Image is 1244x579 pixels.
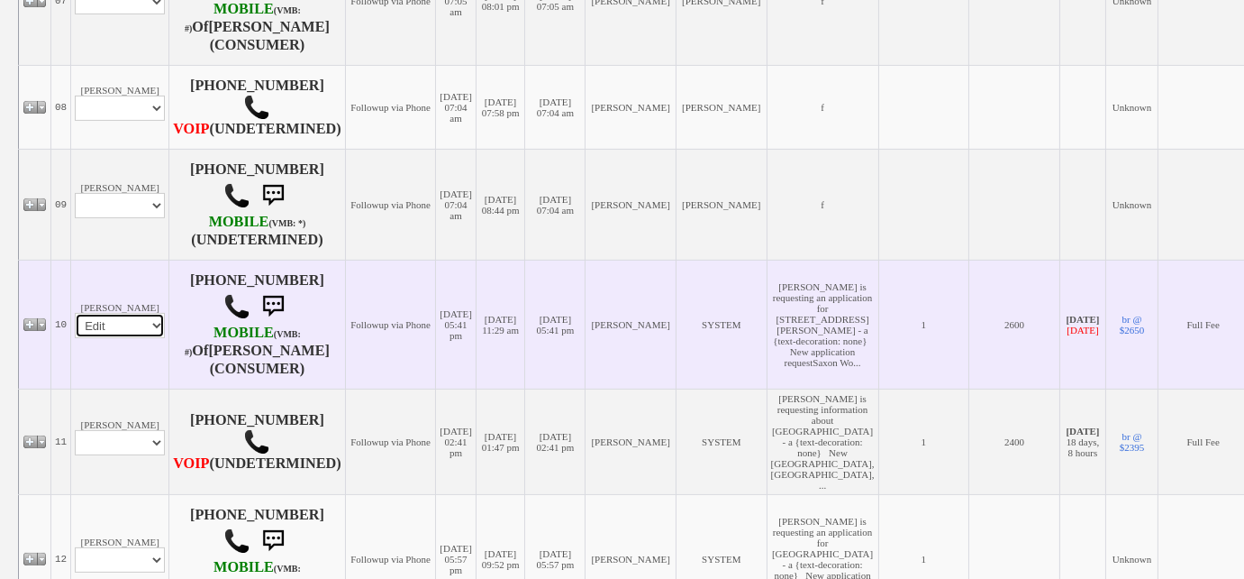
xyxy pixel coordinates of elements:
td: [DATE] 05:41 pm [436,260,476,389]
font: MOBILE [209,214,269,230]
td: Followup via Phone [345,149,436,260]
td: Followup via Phone [345,389,436,494]
b: TextNow - Neutral Tandem - SVR [173,121,209,137]
td: Unknown [1106,65,1158,149]
h4: [PHONE_NUMBER] (UNDETERMINED) [173,78,341,137]
b: [PERSON_NAME] [208,19,330,35]
td: [PERSON_NAME] [676,65,767,149]
font: MOBILE [213,559,274,575]
font: [DATE] [1067,325,1098,335]
font: MOBILE [213,325,274,341]
b: T-Mobile USA, Inc. [185,325,301,359]
td: 10 [51,260,71,389]
img: call.png [243,94,270,121]
a: br @ $2395 [1120,431,1145,453]
td: [PERSON_NAME] [676,149,767,260]
td: [DATE] 01:47 pm [476,389,525,494]
td: [DATE] 07:58 pm [476,65,525,149]
b: T-Mobile USA, Inc. [185,1,301,35]
td: [PERSON_NAME] [71,149,169,260]
td: f [767,149,878,260]
td: [PERSON_NAME] [586,389,676,494]
td: [DATE] 07:04 am [525,65,586,149]
td: Followup via Phone [345,65,436,149]
b: Google (Grand Central) - SVR [173,455,209,472]
td: [DATE] 07:04 am [436,149,476,260]
td: [DATE] 11:29 am [476,260,525,389]
td: 2400 [969,389,1060,494]
td: 2600 [969,260,1060,389]
td: [PERSON_NAME] [586,260,676,389]
td: [DATE] 02:41 pm [525,389,586,494]
b: [DATE] [1067,426,1100,437]
font: MOBILE [213,1,274,17]
h4: [PHONE_NUMBER] (UNDETERMINED) [173,412,341,472]
td: 11 [51,389,71,494]
img: call.png [223,528,250,555]
img: sms.png [255,523,291,559]
font: VOIP [173,455,209,472]
a: br @ $2650 [1120,314,1145,335]
font: VOIP [173,121,209,137]
td: SYSTEM [676,260,767,389]
img: sms.png [255,178,291,214]
img: call.png [243,428,270,455]
td: SYSTEM [676,389,767,494]
h4: [PHONE_NUMBER] Of (CONSUMER) [173,272,341,377]
td: Unknown [1106,149,1158,260]
b: [PERSON_NAME] [208,343,330,359]
td: [PERSON_NAME] is requesting an application for [STREET_ADDRESS][PERSON_NAME] - a {text-decoration... [767,260,878,389]
td: [PERSON_NAME] is requesting information about [GEOGRAPHIC_DATA] - a {text-decoration: none} New [... [767,389,878,494]
td: [PERSON_NAME] [71,389,169,494]
td: 09 [51,149,71,260]
td: [DATE] 05:41 pm [525,260,586,389]
font: (VMB: #) [185,5,301,33]
td: 18 days, 8 hours [1059,389,1105,494]
h4: [PHONE_NUMBER] (UNDETERMINED) [173,161,341,248]
td: [PERSON_NAME] [586,149,676,260]
td: f [767,65,878,149]
td: [PERSON_NAME] [71,260,169,389]
td: [DATE] 02:41 pm [436,389,476,494]
font: (VMB: #) [185,329,301,357]
img: sms.png [255,289,291,325]
b: Verizon Wireless [209,214,306,230]
td: 1 [878,260,969,389]
td: 1 [878,389,969,494]
td: [DATE] 07:04 am [525,149,586,260]
font: (VMB: *) [268,218,305,228]
img: call.png [223,182,250,209]
td: [DATE] 07:04 am [436,65,476,149]
td: [DATE] 08:44 pm [476,149,525,260]
td: [PERSON_NAME] [71,65,169,149]
img: call.png [223,293,250,320]
td: [PERSON_NAME] [586,65,676,149]
b: [DATE] [1067,314,1100,325]
td: Followup via Phone [345,260,436,389]
td: 08 [51,65,71,149]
